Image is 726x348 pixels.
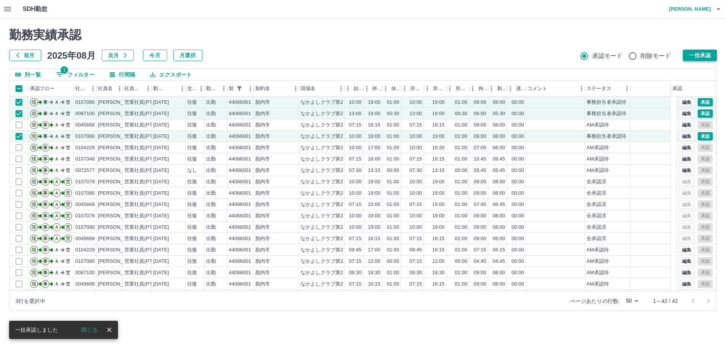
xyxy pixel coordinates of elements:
h2: 勤務実績承認 [9,28,717,42]
div: 19:00 [432,190,445,197]
div: 勤務 [497,81,506,97]
button: 編集 [679,98,695,106]
div: 44066001 [229,99,251,106]
div: 13:00 [410,110,422,117]
div: 0107080 [75,133,95,140]
div: 往復 [187,99,197,106]
text: Ａ [54,179,59,184]
div: 09:00 [474,178,486,186]
button: メニュー [177,83,188,94]
div: 営業社員(PT契約) [124,178,164,186]
div: 00:00 [455,167,467,174]
button: 月選択 [173,50,202,61]
div: 00:00 [512,133,524,140]
div: 16:15 [368,122,380,129]
div: [DATE] [153,133,169,140]
div: 事務担当者承認待 [586,110,626,117]
button: エクスポート [144,69,198,80]
div: 所定終業 [424,81,447,97]
h5: 2025年08月 [47,50,96,61]
div: 所定休憩 [447,81,469,97]
text: 現 [32,134,36,139]
div: 44066001 [229,167,251,174]
button: close [104,324,115,336]
div: 44066001 [229,178,251,186]
div: [DATE] [153,167,169,174]
div: 1件のフィルターを適用中 [234,83,245,94]
div: 交通費 [186,81,205,97]
div: 社員番号 [74,81,96,97]
button: メニュー [87,83,99,94]
div: 44066001 [229,133,251,140]
div: 13:15 [432,167,445,174]
div: 社員名 [98,81,113,97]
button: メニュー [114,83,125,94]
div: [PERSON_NAME] [98,167,139,174]
button: メニュー [576,83,587,94]
div: 0045668 [75,201,95,208]
div: 往復 [187,178,197,186]
text: 事 [43,111,48,116]
button: 承認 [698,98,713,106]
div: 始業 [344,81,363,97]
button: 編集 [679,268,695,277]
text: 事 [43,156,48,162]
div: 19:00 [432,99,445,106]
div: 44066001 [229,156,251,163]
div: 休憩 [391,81,400,97]
div: 往復 [187,156,197,163]
div: 勤務日 [153,81,166,97]
text: 営 [66,156,70,162]
div: 営業社員(PT契約) [124,144,164,151]
div: 07:30 [410,167,422,174]
div: 出勤 [206,144,216,151]
div: 所定休憩 [456,81,468,97]
div: 承認 [672,81,682,97]
div: 0072577 [75,167,95,174]
div: [DATE] [153,122,169,129]
div: 事務担当者承認待 [586,99,626,106]
button: 承認 [698,132,713,140]
text: Ａ [54,111,59,116]
div: 05:45 [474,167,486,174]
div: 19:00 [368,190,380,197]
div: 19:00 [368,133,380,140]
div: 遅刻等 [507,81,526,97]
div: 44066001 [229,190,251,197]
text: 現 [32,156,36,162]
text: 営 [66,190,70,196]
div: 07:15 [410,156,422,163]
button: 編集 [679,166,695,175]
div: 01:00 [387,133,399,140]
div: 往復 [187,201,197,208]
div: 往復 [187,133,197,140]
div: [PERSON_NAME] [98,156,139,163]
div: 往復 [187,122,197,129]
text: 営 [66,134,70,139]
div: 10:00 [349,133,361,140]
div: 社員区分 [124,81,143,97]
div: 01:00 [387,156,399,163]
div: 10:00 [410,190,422,197]
text: Ａ [54,100,59,105]
div: [PERSON_NAME] [98,133,139,140]
div: 01:00 [455,178,467,186]
div: 営業社員(P契約) [124,167,161,174]
text: Ａ [54,190,59,196]
div: 0107080 [75,99,95,106]
div: 00:00 [512,167,524,174]
div: 08:00 [493,178,505,186]
button: 編集 [679,132,695,140]
div: 01:00 [455,190,467,197]
div: 05:30 [493,110,505,117]
div: 10:00 [410,133,422,140]
text: 現 [32,100,36,105]
div: 0107079 [75,178,95,186]
div: 現場名 [299,81,344,97]
div: 01:00 [455,133,467,140]
div: 営業社員(PT契約) [124,110,164,117]
div: 19:00 [432,110,445,117]
div: 10:00 [410,144,422,151]
div: 01:00 [387,122,399,129]
text: 営 [66,111,70,116]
